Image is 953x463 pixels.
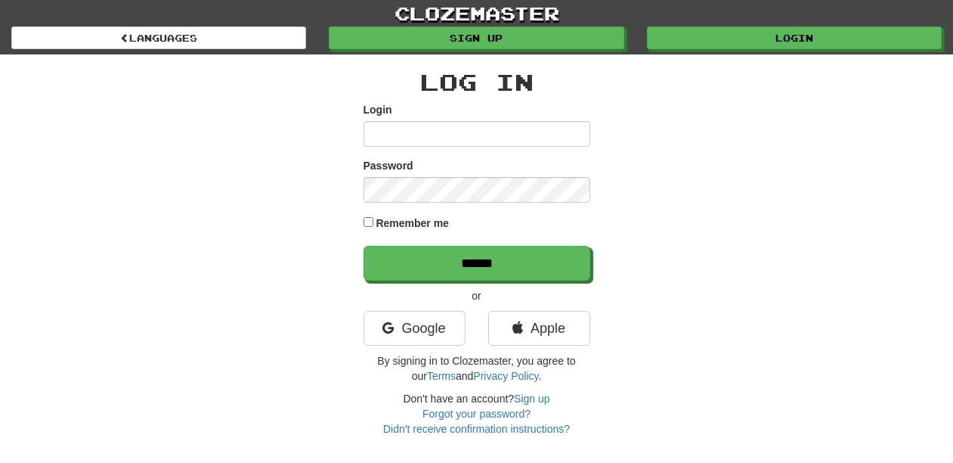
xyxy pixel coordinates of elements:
p: By signing in to Clozemaster, you agree to our and . [364,353,590,384]
a: Apple [488,311,590,346]
label: Login [364,102,392,117]
div: Don't have an account? [364,391,590,437]
h2: Log In [364,70,590,95]
label: Password [364,158,413,173]
a: Sign up [514,393,549,405]
a: Login [647,26,942,49]
a: Sign up [329,26,623,49]
label: Remember me [376,216,449,231]
a: Google [364,311,466,346]
a: Languages [11,26,306,49]
p: or [364,288,590,303]
a: Terms [427,370,456,382]
a: Forgot your password? [422,408,531,420]
a: Didn't receive confirmation instructions? [383,423,570,435]
a: Privacy Policy [473,370,538,382]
